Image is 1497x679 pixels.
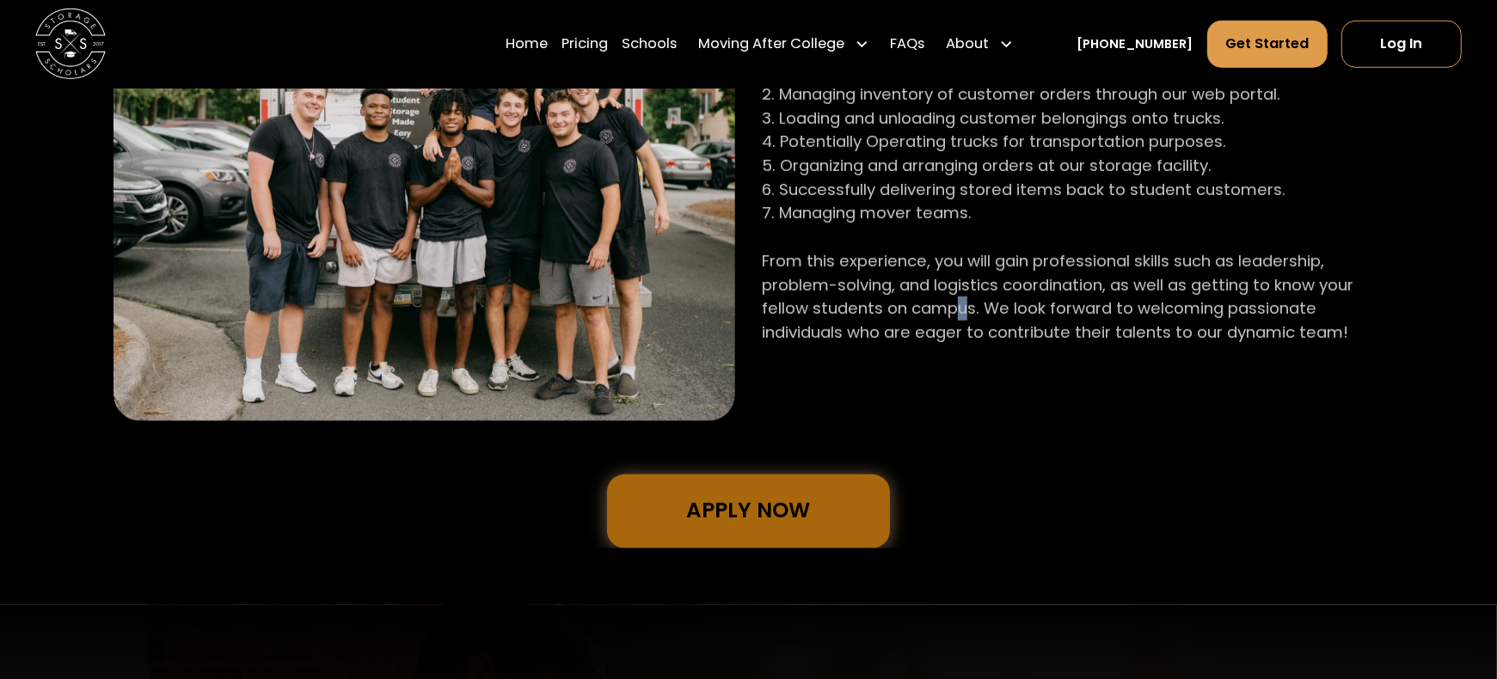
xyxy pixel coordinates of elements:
[1207,21,1328,68] a: Get Started
[1341,21,1462,68] a: Log In
[946,34,989,55] div: About
[561,20,608,69] a: Pricing
[1077,35,1193,54] a: [PHONE_NUMBER]
[698,34,844,55] div: Moving After College
[622,20,677,69] a: Schools
[890,20,924,69] a: FAQs
[35,9,106,79] img: Storage Scholars main logo
[691,20,876,69] div: Moving After College
[35,9,106,79] a: home
[607,474,889,548] a: Apply Now
[939,20,1021,69] div: About
[506,20,548,69] a: Home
